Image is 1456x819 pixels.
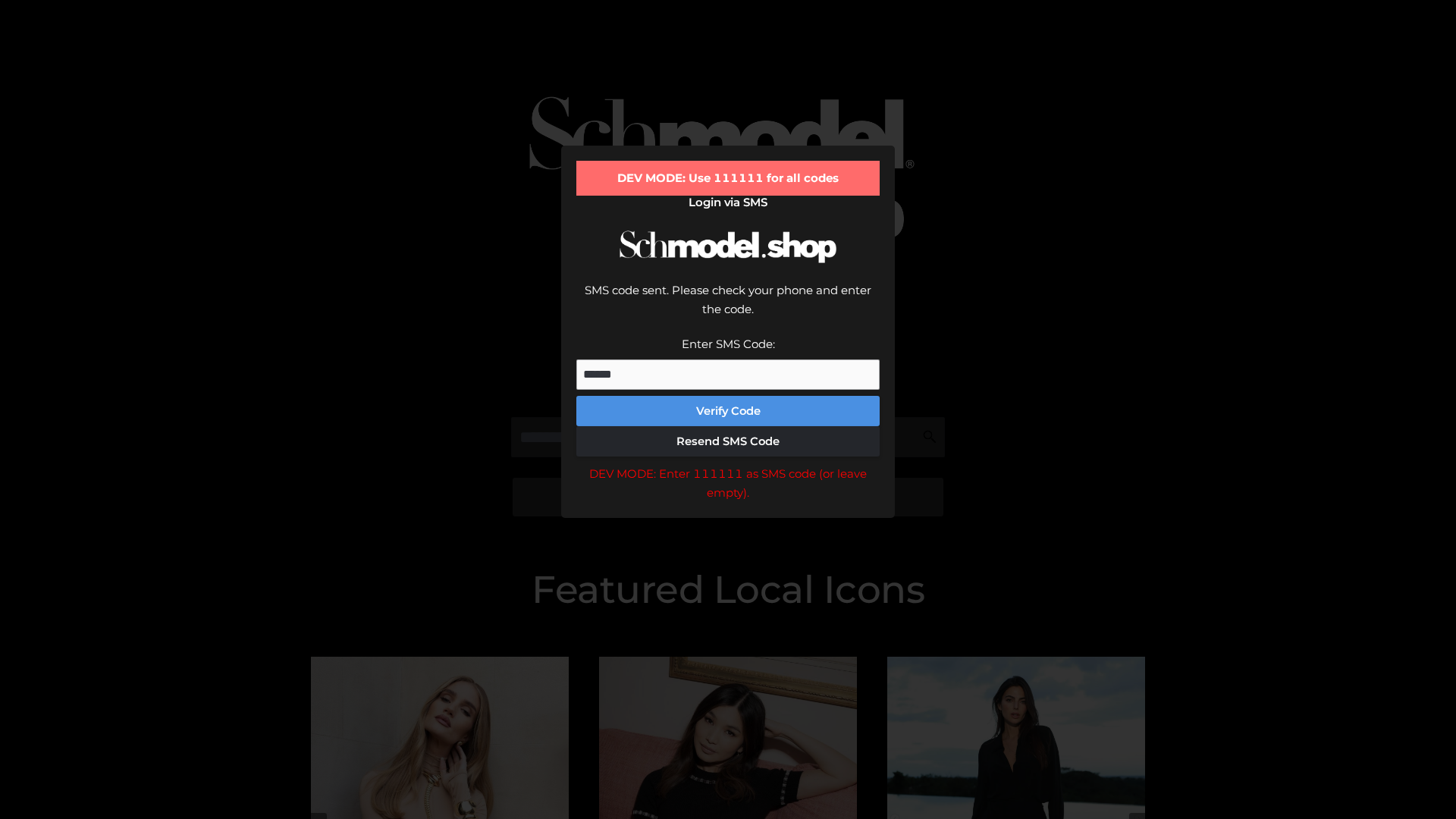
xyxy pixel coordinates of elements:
div: DEV MODE: Use 111111 for all codes [576,161,880,196]
button: Resend SMS Code [576,426,880,457]
img: Schmodel Logo [614,217,842,277]
h2: Login via SMS [576,196,880,209]
div: SMS code sent. Please check your phone and enter the code. [576,281,880,334]
button: Verify Code [576,396,880,426]
label: Enter SMS Code: [682,337,775,351]
div: DEV MODE: Enter 111111 as SMS code (or leave empty). [576,464,880,503]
